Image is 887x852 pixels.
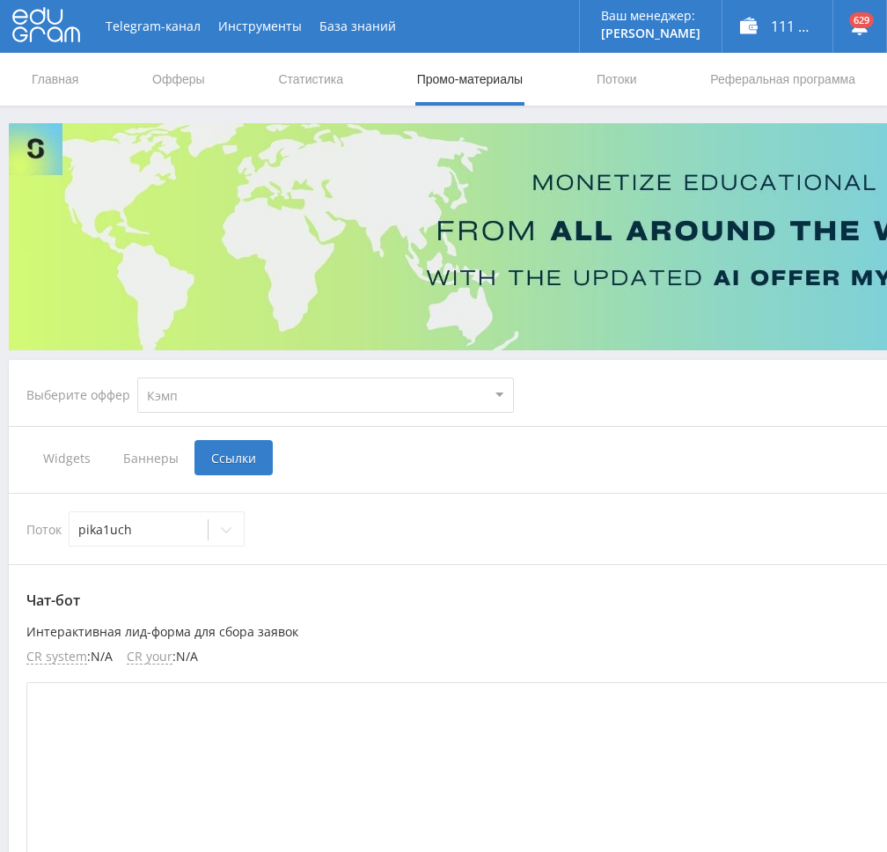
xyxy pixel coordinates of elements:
[30,53,80,106] a: Главная
[601,26,700,40] p: [PERSON_NAME]
[26,388,137,402] div: Выберите оффер
[415,53,524,106] a: Промо-материалы
[26,650,87,665] span: CR system
[708,53,857,106] a: Реферальная программа
[26,440,106,475] span: Widgets
[127,650,198,665] li: : N/A
[127,650,172,665] span: CR your
[194,440,273,475] span: Ссылки
[26,650,113,665] li: : N/A
[276,53,345,106] a: Статистика
[150,53,207,106] a: Офферы
[595,53,639,106] a: Потоки
[106,440,194,475] span: Баннеры
[601,9,700,23] p: Ваш менеджер:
